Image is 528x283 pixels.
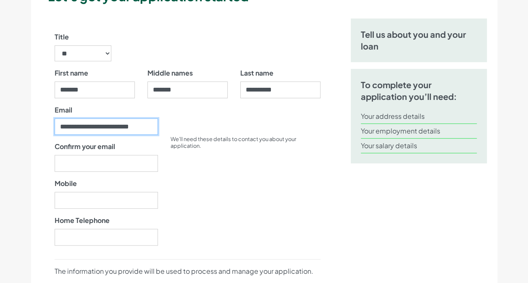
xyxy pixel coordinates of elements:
[55,68,88,78] label: First name
[361,79,477,102] h5: To complete your application you’ll need:
[240,68,273,78] label: Last name
[55,266,320,276] p: The information you provide will be used to process and manage your application.
[361,139,477,153] li: Your salary details
[361,29,477,52] h5: Tell us about you and your loan
[147,68,193,78] label: Middle names
[55,105,72,115] label: Email
[361,124,477,139] li: Your employment details
[361,109,477,124] li: Your address details
[55,178,77,189] label: Mobile
[55,141,115,152] label: Confirm your email
[55,32,69,42] label: Title
[171,136,296,149] small: We’ll need these details to contact you about your application.
[55,215,110,225] label: Home Telephone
